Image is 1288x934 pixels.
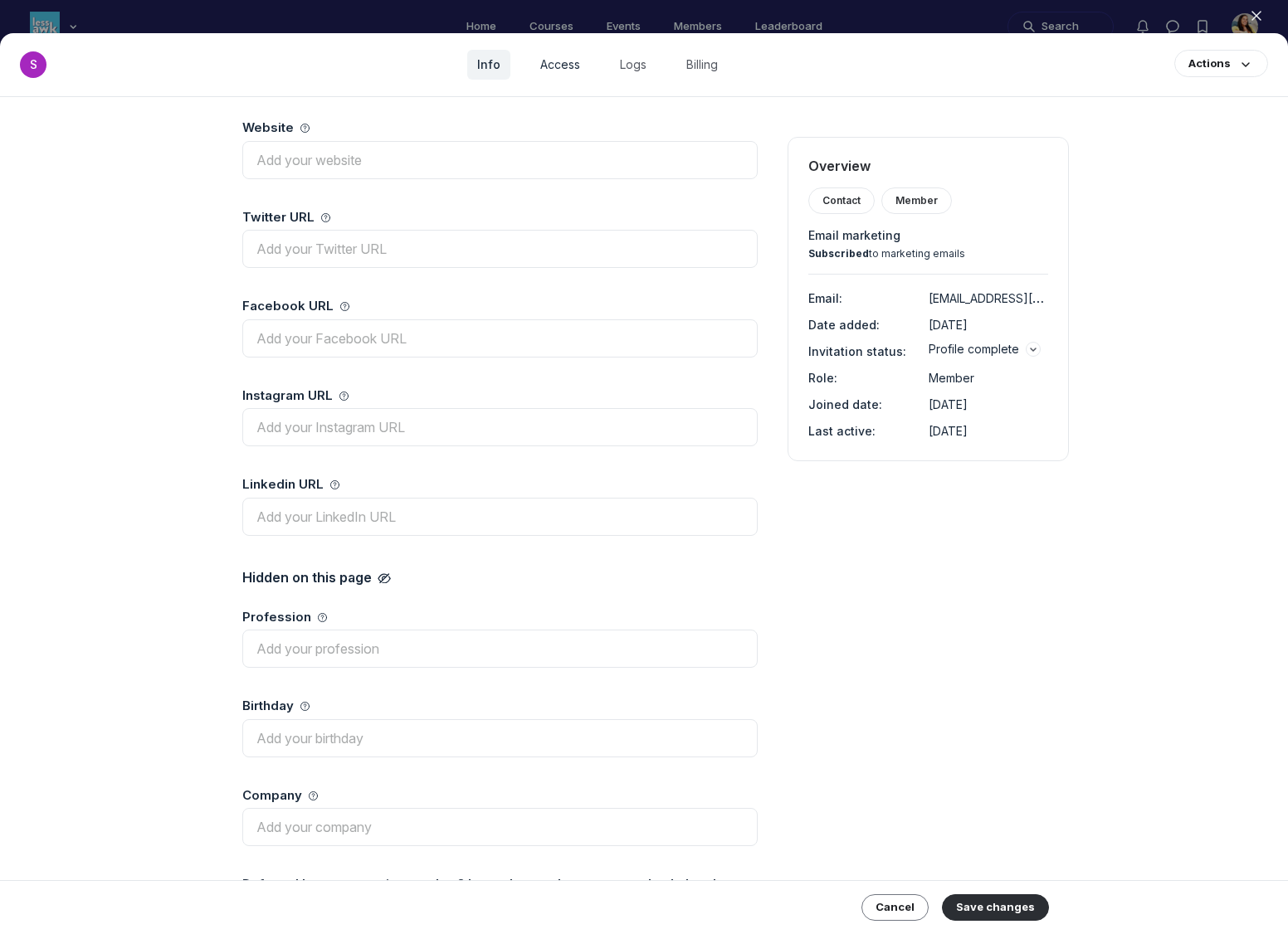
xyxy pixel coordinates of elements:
[929,421,1048,440] dd: Sep 25 2025
[530,50,590,80] a: Access
[929,314,1048,334] dd: Sep 22 2025
[808,158,1048,174] span: Overview
[1174,50,1268,77] button: Actions
[242,387,349,406] span: Instagram URL
[242,475,339,494] span: Linkedin URL
[242,141,758,179] input: Add your website
[929,424,968,438] span: [DATE]
[808,344,906,358] span: Invitation status :
[242,808,758,846] input: Add your company
[929,371,974,385] span: Member
[467,50,510,80] a: Info
[929,288,1048,308] dd: spencerlane2929@gmail.com
[808,227,1048,244] span: Email marketing
[822,194,861,207] span: Contact
[242,208,330,227] span: Twitter URL
[808,424,876,438] span: Last active :
[929,289,1120,306] span: [EMAIL_ADDRESS][DOMAIN_NAME]
[676,50,728,80] a: Billing
[20,51,46,78] div: S
[242,319,758,358] input: Add your Facebook URL
[1188,56,1231,71] div: Actions
[929,367,1048,387] dd: Member
[808,291,842,305] span: Email :
[808,371,837,385] span: Role :
[929,397,968,411] span: [DATE]
[808,318,880,332] span: Date added :
[242,230,758,268] input: Add your Twitter URL
[242,697,310,716] span: Birthday
[610,50,656,80] a: Logs
[242,786,318,805] span: Company
[242,719,758,757] input: Add your birthday
[895,194,938,207] span: Member
[929,341,1019,358] span: Profile complete
[242,608,327,627] span: Profession
[808,397,882,411] span: Joined date :
[929,394,1048,414] dd: Sep 22 2025
[808,247,1048,260] div: to marketing emails
[929,318,968,332] span: [DATE]
[242,875,732,894] span: Referred by a community member? Let us know who so we can thank them!
[242,498,758,536] input: Add your LinkedIn URL
[929,341,1041,358] button: Profile complete
[242,297,349,316] span: Facebook URL
[861,894,929,921] button: Cancel
[808,247,869,260] strong: Subscribed
[242,408,758,446] input: Add your Instagram URL
[242,569,372,586] span: Hidden on this page
[942,894,1049,921] button: Save changes
[242,119,310,138] span: Website
[242,630,758,668] input: Add your profession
